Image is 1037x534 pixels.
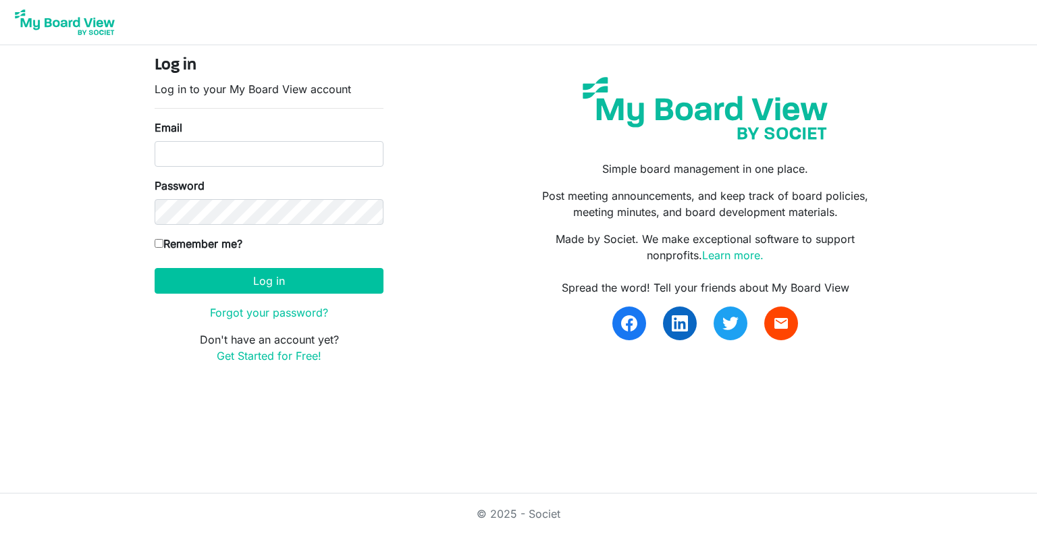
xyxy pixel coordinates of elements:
a: © 2025 - Societ [477,507,560,520]
img: My Board View Logo [11,5,119,39]
a: email [764,306,798,340]
h4: Log in [155,56,383,76]
a: Forgot your password? [210,306,328,319]
p: Post meeting announcements, and keep track of board policies, meeting minutes, and board developm... [529,188,882,220]
a: Learn more. [702,248,764,262]
label: Email [155,119,182,136]
button: Log in [155,268,383,294]
img: linkedin.svg [672,315,688,331]
img: my-board-view-societ.svg [573,67,838,150]
p: Don't have an account yet? [155,331,383,364]
p: Simple board management in one place. [529,161,882,177]
input: Remember me? [155,239,163,248]
p: Made by Societ. We make exceptional software to support nonprofits. [529,231,882,263]
label: Password [155,178,205,194]
p: Log in to your My Board View account [155,81,383,97]
div: Spread the word! Tell your friends about My Board View [529,279,882,296]
span: email [773,315,789,331]
label: Remember me? [155,236,242,252]
img: twitter.svg [722,315,739,331]
img: facebook.svg [621,315,637,331]
a: Get Started for Free! [217,349,321,363]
